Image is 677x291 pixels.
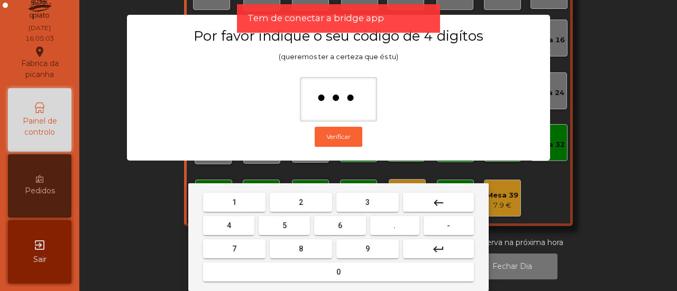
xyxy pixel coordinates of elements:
button: Verificar [315,127,362,147]
button: 6 [314,216,365,235]
span: 7 [232,245,236,253]
button: 2 [270,193,332,212]
span: 3 [365,198,370,206]
span: Tem de conectar a bridge app [248,12,384,25]
span: 9 [365,245,370,253]
span: - [447,221,450,230]
button: . [370,216,419,235]
mat-icon: keyboard_backspace [432,196,445,209]
h3: Por favor indique o seu código de 4 digítos [148,27,529,44]
span: 1 [232,198,236,206]
button: 1 [203,193,266,212]
button: 9 [336,239,399,258]
mat-icon: keyboard_return [432,243,445,256]
button: 7 [203,239,266,258]
button: - [424,216,474,235]
span: 8 [299,245,303,253]
span: 6 [338,221,342,230]
span: (queremos ter a certeza que és tu) [279,53,398,61]
button: 8 [270,239,332,258]
button: 3 [336,193,399,212]
span: 4 [227,221,231,230]
span: 0 [336,268,341,276]
span: 5 [282,221,287,230]
button: 0 [203,262,474,281]
span: 2 [299,198,303,206]
button: 5 [259,216,310,235]
button: 4 [203,216,254,235]
span: . [394,221,396,230]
